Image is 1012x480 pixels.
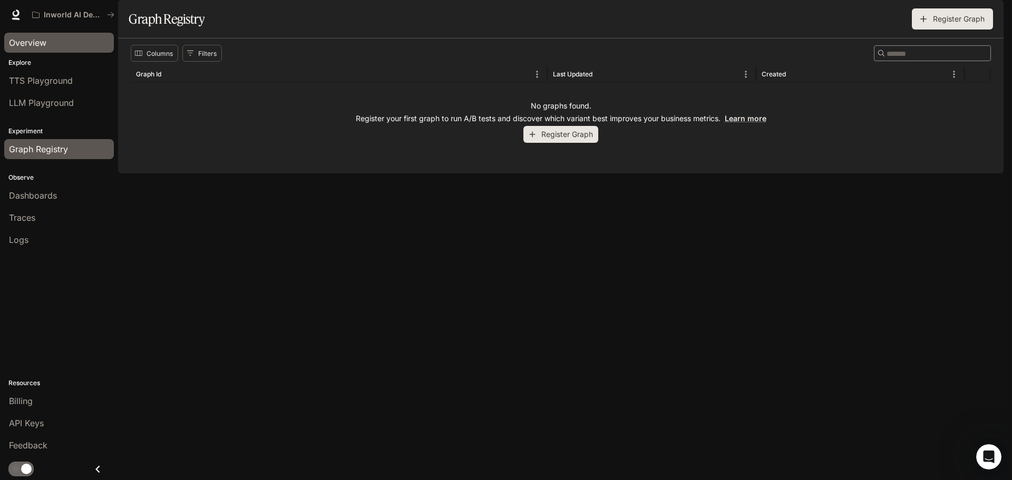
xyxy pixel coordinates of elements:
div: Search [874,45,991,61]
h1: Graph Registry [129,8,205,30]
button: Register Graph [912,8,993,30]
button: Menu [946,66,962,82]
a: Learn more [725,114,766,123]
button: All workspaces [27,4,119,25]
button: Menu [529,66,545,82]
button: Sort [593,66,609,82]
iframe: Intercom live chat [976,444,1001,469]
p: Inworld AI Demos [44,11,103,19]
div: Created [762,70,786,78]
div: Graph Id [136,70,161,78]
div: Last Updated [553,70,592,78]
button: Select columns [131,45,178,62]
button: Register Graph [523,126,598,143]
p: No graphs found. [531,101,591,111]
p: Register your first graph to run A/B tests and discover which variant best improves your business... [356,113,766,124]
button: Show filters [182,45,222,62]
button: Menu [738,66,754,82]
button: Sort [787,66,803,82]
button: Sort [162,66,178,82]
